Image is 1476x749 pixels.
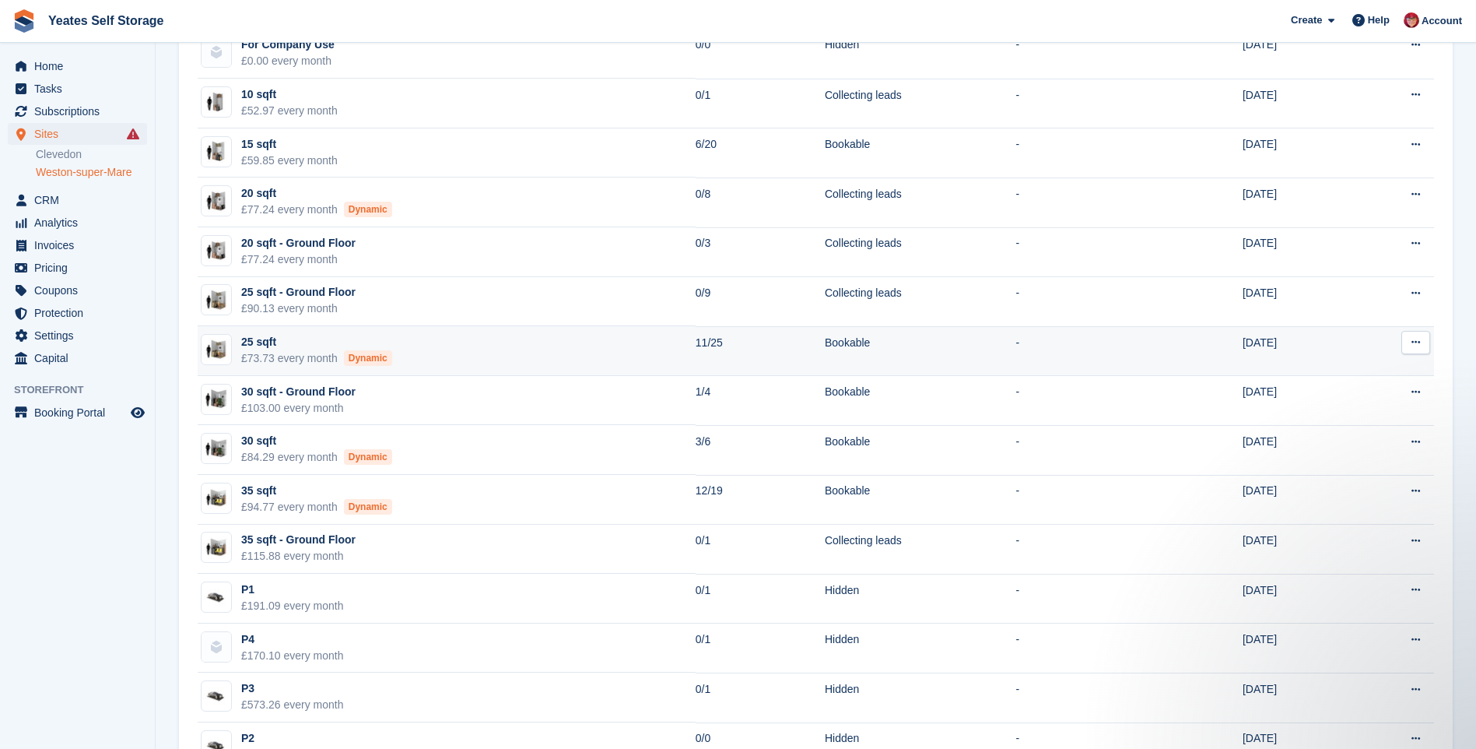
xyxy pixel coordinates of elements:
a: menu [8,234,147,256]
td: Collecting leads [825,227,1016,277]
td: 3/6 [696,425,825,475]
div: Dynamic [344,499,392,515]
td: Bookable [825,326,1016,376]
span: Protection [34,302,128,324]
a: Preview store [128,403,147,422]
div: 35 sqft - Ground Floor [241,532,356,548]
div: £115.88 every month [241,548,356,564]
a: Weston-super-Mare [36,165,147,180]
a: menu [8,55,147,77]
td: - [1016,227,1159,277]
div: £73.73 every month [241,350,392,367]
img: 20-sqft-unit.jpg [202,190,231,213]
td: [DATE] [1243,673,1353,723]
img: 15-sqft-unit.jpg [202,140,231,163]
img: 1%20Car%20Lot%20-%20Without%20dimensions.jpg [202,589,231,606]
div: £77.24 every month [241,202,392,218]
img: 10-sqft-unit.jpg [202,91,231,114]
td: - [1016,79,1159,128]
td: [DATE] [1243,29,1353,79]
div: 20 sqft [241,185,392,202]
div: P2 [241,730,344,747]
td: Collecting leads [825,79,1016,128]
div: £170.10 every month [241,648,344,664]
td: 0/1 [696,79,825,128]
td: - [1016,29,1159,79]
div: £103.00 every month [241,400,356,417]
span: Invoices [34,234,128,256]
td: Collecting leads [825,178,1016,227]
a: menu [8,280,147,301]
img: 35-sqft-unit.jpg [202,487,231,510]
a: menu [8,212,147,234]
div: Dynamic [344,202,392,217]
div: 10 sqft [241,86,338,103]
div: For Company Use [241,37,335,53]
div: Dynamic [344,449,392,465]
td: 0/1 [696,525,825,575]
td: 0/1 [696,673,825,723]
a: menu [8,402,147,424]
div: 30 sqft - Ground Floor [241,384,356,400]
td: [DATE] [1243,227,1353,277]
td: - [1016,178,1159,227]
td: - [1016,624,1159,673]
img: blank-unit-type-icon-ffbac7b88ba66c5e286b0e438baccc4b9c83835d4c34f86887a83fc20ec27e7b.svg [202,632,231,662]
div: £52.97 every month [241,103,338,119]
span: Analytics [34,212,128,234]
i: Smart entry sync failures have occurred [127,128,139,140]
a: menu [8,123,147,145]
td: [DATE] [1243,178,1353,227]
td: [DATE] [1243,624,1353,673]
a: menu [8,347,147,369]
img: 35-sqft-unit.jpg [202,536,231,559]
td: 0/1 [696,574,825,624]
div: £94.77 every month [241,499,392,515]
span: Help [1368,12,1390,28]
div: Dynamic [344,350,392,366]
td: 0/8 [696,178,825,227]
td: [DATE] [1243,79,1353,128]
div: 15 sqft [241,136,338,153]
td: Hidden [825,574,1016,624]
td: 0/1 [696,624,825,673]
span: Storefront [14,382,155,398]
td: 11/25 [696,326,825,376]
img: blank-unit-type-icon-ffbac7b88ba66c5e286b0e438baccc4b9c83835d4c34f86887a83fc20ec27e7b.svg [202,37,231,67]
span: Tasks [34,78,128,100]
td: [DATE] [1243,376,1353,426]
td: Hidden [825,673,1016,723]
img: 20-sqft-unit.jpg [202,240,231,262]
td: - [1016,326,1159,376]
div: £0.00 every month [241,53,335,69]
a: Yeates Self Storage [42,8,170,33]
div: 25 sqft - Ground Floor [241,284,356,301]
span: Booking Portal [34,402,128,424]
td: Bookable [825,475,1016,525]
span: Capital [34,347,128,369]
a: menu [8,189,147,211]
td: - [1016,128,1159,178]
td: - [1016,277,1159,327]
div: £573.26 every month [241,697,344,713]
td: - [1016,525,1159,575]
span: Coupons [34,280,128,301]
td: - [1016,475,1159,525]
a: Clevedon [36,147,147,162]
span: Sites [34,123,128,145]
span: Subscriptions [34,100,128,122]
td: 0/9 [696,277,825,327]
td: - [1016,425,1159,475]
td: - [1016,574,1159,624]
img: 30-sqft-unit.jpg [202,388,231,410]
div: £84.29 every month [241,449,392,466]
img: 25-sqft-unit.jpg [202,339,231,361]
td: 0/0 [696,29,825,79]
img: 30-sqft-unit.jpg [202,438,231,460]
td: 12/19 [696,475,825,525]
td: Hidden [825,29,1016,79]
td: [DATE] [1243,475,1353,525]
span: Home [34,55,128,77]
td: 6/20 [696,128,825,178]
td: [DATE] [1243,326,1353,376]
